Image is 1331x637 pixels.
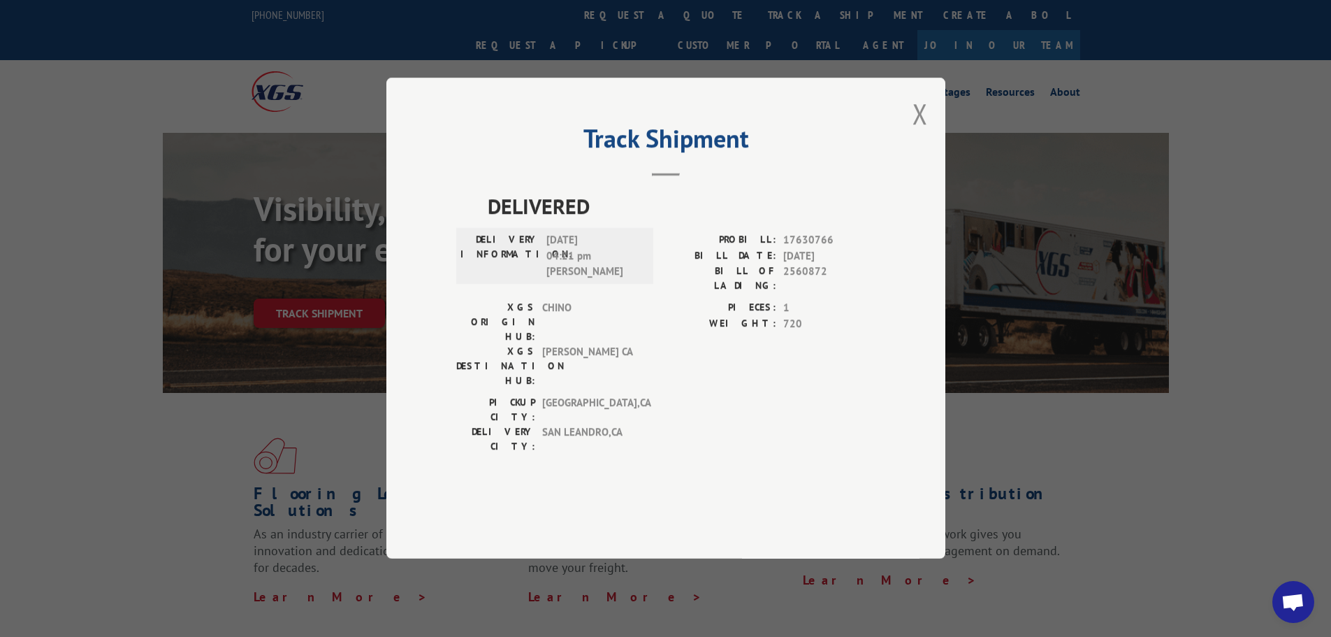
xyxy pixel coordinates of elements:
[456,301,535,345] label: XGS ORIGIN HUB:
[456,345,535,389] label: XGS DESTINATION HUB:
[488,191,875,222] span: DELIVERED
[542,345,637,389] span: [PERSON_NAME] CA
[542,425,637,455] span: SAN LEANDRO , CA
[666,316,776,332] label: WEIGHT:
[456,129,875,155] h2: Track Shipment
[542,396,637,425] span: [GEOGRAPHIC_DATA] , CA
[783,264,875,294] span: 2560872
[666,301,776,317] label: PIECES:
[460,233,539,280] label: DELIVERY INFORMATION:
[456,425,535,455] label: DELIVERY CITY:
[912,95,928,132] button: Close modal
[783,248,875,264] span: [DATE]
[783,316,875,332] span: 720
[783,233,875,249] span: 17630766
[666,264,776,294] label: BILL OF LADING:
[546,233,641,280] span: [DATE] 04:21 pm [PERSON_NAME]
[666,233,776,249] label: PROBILL:
[542,301,637,345] span: CHINO
[666,248,776,264] label: BILL DATE:
[783,301,875,317] span: 1
[1272,581,1314,623] div: Open chat
[456,396,535,425] label: PICKUP CITY:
